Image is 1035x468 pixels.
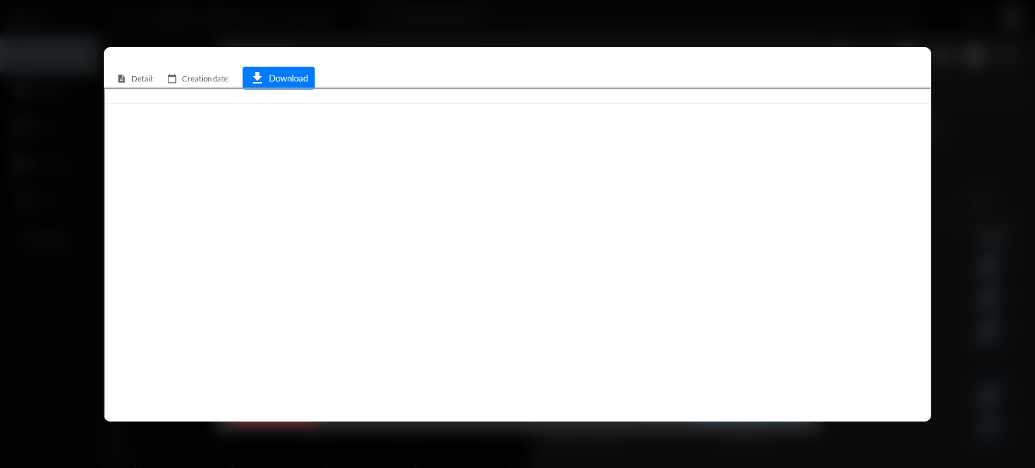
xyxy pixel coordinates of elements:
button: downloadDownload [243,67,315,90]
i: calendar_today [167,73,177,83]
span: Detail: [131,74,154,83]
i: description [117,73,127,83]
i: download [249,70,265,86]
span: Creation date: [182,74,230,83]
